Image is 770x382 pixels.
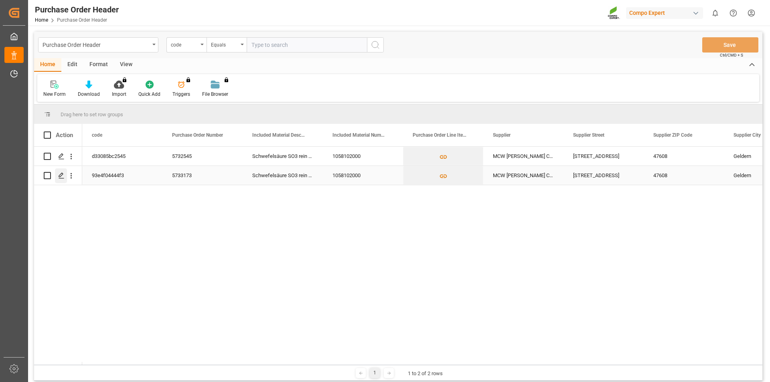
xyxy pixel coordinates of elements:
[172,132,223,138] span: Purchase Order Number
[162,166,243,185] div: 5733173
[78,91,100,98] div: Download
[114,58,138,72] div: View
[493,132,511,138] span: Supplier
[56,131,73,139] div: Action
[34,147,82,166] div: Press SPACE to select this row.
[724,4,742,22] button: Help Center
[734,132,761,138] span: Supplier City
[653,132,692,138] span: Supplier ZIP Code
[702,37,758,53] button: Save
[35,17,48,23] a: Home
[83,58,114,72] div: Format
[483,166,563,185] div: MCW [PERSON_NAME] Chemikalien
[35,4,119,16] div: Purchase Order Header
[243,166,323,185] div: Schwefelsäure SO3 rein (Frisch-Ware)
[370,368,380,378] div: 1
[413,132,466,138] span: Purchase Order Line Items
[563,147,644,166] div: [STREET_ADDRESS]
[166,37,207,53] button: open menu
[323,166,403,185] div: 1058102000
[644,166,724,185] div: 47608
[207,37,247,53] button: open menu
[162,147,243,166] div: 5732545
[82,166,162,185] div: 93e4f04444f3
[243,147,323,166] div: Schwefelsäure SO3 rein (Frisch-Ware);Schwefelsäure SO3 rein (HG-Standard)
[408,370,443,378] div: 1 to 2 of 2 rows
[626,5,706,20] button: Compo Expert
[367,37,384,53] button: search button
[720,52,743,58] span: Ctrl/CMD + S
[247,37,367,53] input: Type to search
[483,147,563,166] div: MCW [PERSON_NAME] Chemikalien
[61,111,123,117] span: Drag here to set row groups
[323,147,403,166] div: 1058102000
[138,91,160,98] div: Quick Add
[608,6,620,20] img: Screenshot%202023-09-29%20at%2010.02.21.png_1712312052.png
[82,147,162,166] div: d33085bc2545
[38,37,158,53] button: open menu
[644,147,724,166] div: 47608
[34,58,61,72] div: Home
[706,4,724,22] button: show 0 new notifications
[61,58,83,72] div: Edit
[211,39,238,49] div: Equals
[332,132,386,138] span: Included Material Numbers
[563,166,644,185] div: [STREET_ADDRESS]
[34,166,82,185] div: Press SPACE to select this row.
[573,132,604,138] span: Supplier Street
[626,7,703,19] div: Compo Expert
[43,91,66,98] div: New Form
[252,132,306,138] span: Included Material Description
[171,39,198,49] div: code
[92,132,102,138] span: code
[43,39,150,49] div: Purchase Order Header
